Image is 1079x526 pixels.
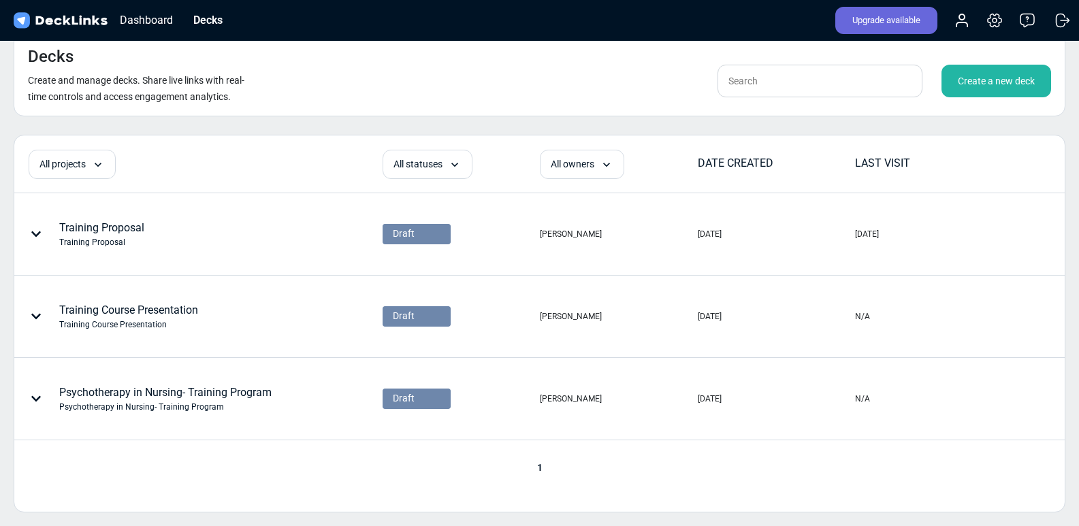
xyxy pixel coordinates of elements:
div: N/A [855,393,870,405]
small: Create and manage decks. Share live links with real-time controls and access engagement analytics. [28,75,244,102]
div: All statuses [383,150,472,179]
input: Search [718,65,922,97]
div: LAST VISIT [855,155,1011,171]
div: Upgrade available [835,7,937,34]
h4: Decks [28,47,74,67]
div: Training Proposal [59,236,144,248]
div: Psychotherapy in Nursing- Training Program [59,384,272,413]
span: 1 [530,462,549,473]
div: N/A [855,310,870,323]
div: [PERSON_NAME] [540,393,602,405]
div: All projects [29,150,116,179]
span: Draft [393,309,415,323]
div: Training Course Presentation [59,318,198,331]
div: [DATE] [698,310,722,323]
div: [PERSON_NAME] [540,228,602,240]
div: [DATE] [855,228,879,240]
span: Draft [393,391,415,406]
div: Psychotherapy in Nursing- Training Program [59,401,272,413]
div: Training Proposal [59,220,144,248]
div: DATE CREATED [698,155,854,171]
div: [PERSON_NAME] [540,310,602,323]
img: DeckLinks [11,11,110,31]
div: [DATE] [698,228,722,240]
span: Draft [393,227,415,241]
div: Decks [187,12,229,29]
div: [DATE] [698,393,722,405]
div: Dashboard [113,12,180,29]
div: Create a new deck [941,65,1051,97]
div: Training Course Presentation [59,302,198,331]
div: All owners [540,150,624,179]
